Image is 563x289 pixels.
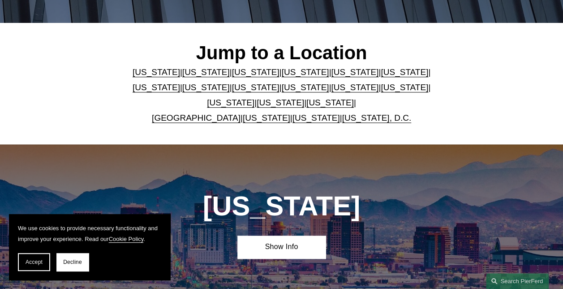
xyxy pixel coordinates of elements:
h1: [US_STATE] [171,190,391,222]
a: [GEOGRAPHIC_DATA] [152,113,241,123]
a: [US_STATE] [257,98,304,107]
a: Cookie Policy [109,236,144,242]
a: [US_STATE] [331,83,378,92]
span: Decline [63,259,82,265]
a: [US_STATE], D.C. [342,113,411,123]
button: Accept [18,253,50,271]
a: [US_STATE] [282,67,329,77]
a: [US_STATE] [232,83,279,92]
a: [US_STATE] [243,113,290,123]
p: We use cookies to provide necessary functionality and improve your experience. Read our . [18,223,161,244]
a: [US_STATE] [306,98,354,107]
span: Accept [26,259,43,265]
section: Cookie banner [9,214,170,280]
a: [US_STATE] [381,67,428,77]
a: [US_STATE] [381,83,428,92]
a: [US_STATE] [133,67,180,77]
button: Decline [56,253,89,271]
a: [US_STATE] [232,67,279,77]
p: | | | | | | | | | | | | | | | | | | [127,65,436,126]
a: [US_STATE] [331,67,378,77]
a: Search this site [486,273,549,289]
a: [US_STATE] [292,113,340,123]
h2: Jump to a Location [127,42,436,64]
a: [US_STATE] [133,83,180,92]
a: Show Info [237,236,326,258]
a: [US_STATE] [182,67,230,77]
a: [US_STATE] [282,83,329,92]
a: [US_STATE] [182,83,230,92]
a: [US_STATE] [207,98,254,107]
